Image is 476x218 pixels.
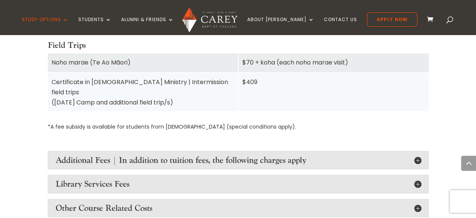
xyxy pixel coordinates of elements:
p: *A fee subsidy is available for students from [DEMOGRAPHIC_DATA] (special conditions apply). [48,122,429,132]
div: Certificate in [DEMOGRAPHIC_DATA] Ministry | Intermission field trips ([DATE] Camp and additional... [52,77,234,108]
a: About [PERSON_NAME] [247,17,314,35]
a: Students [78,17,111,35]
a: Study Options [22,17,68,35]
div: Noho marae (Te Ao Māori) [52,57,234,68]
a: Alumni & Friends [121,17,174,35]
h4: Field Trips [48,40,429,50]
h4: Additional Fees | In addition to tuition fees, the following charges apply [56,155,421,165]
a: Apply Now [367,12,417,27]
h4: Library Services Fees [56,179,421,189]
img: Carey Baptist College [182,7,237,32]
h4: Other Course Related Costs [56,203,421,213]
a: Contact Us [324,17,357,35]
div: $409 [242,77,425,87]
div: $70 + koha (each noho marae visit) [242,57,425,68]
